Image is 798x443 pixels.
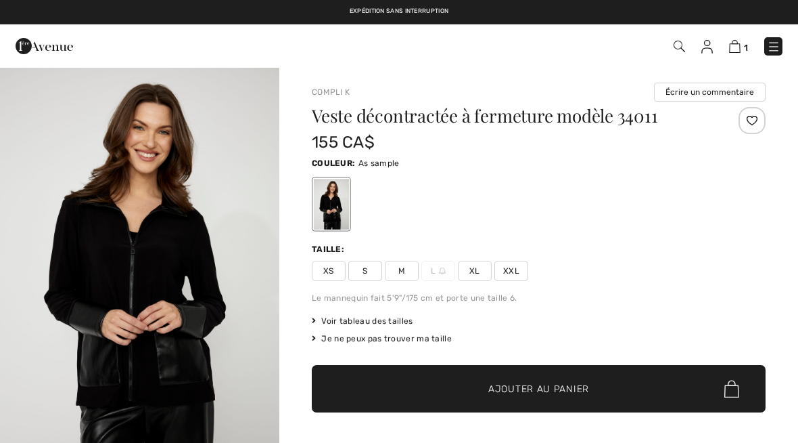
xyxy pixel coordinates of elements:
div: As sample [314,179,349,230]
span: XXL [494,261,528,281]
img: Panier d'achat [729,40,741,53]
div: Je ne peux pas trouver ma taille [312,333,766,345]
img: Menu [767,40,780,54]
img: ring-m.svg [439,268,446,274]
a: 1 [729,38,748,54]
span: M [385,261,419,281]
span: As sample [358,159,400,168]
span: Ajouter au panier [488,382,589,396]
button: Écrire un commentaire [654,83,766,102]
div: Le mannequin fait 5'9"/175 cm et porte une taille 6. [312,292,766,304]
a: 1ère Avenue [16,39,73,51]
img: Recherche [674,41,685,52]
a: Compli K [312,87,350,97]
span: Couleur: [312,159,355,168]
span: XL [458,261,492,281]
span: XS [312,261,346,281]
img: 1ère Avenue [16,33,73,60]
div: Taille: [312,243,347,255]
img: Mes infos [701,40,713,54]
span: 155 CA$ [312,133,375,152]
h1: Veste décontractée à fermeture modèle 34011 [312,107,690,125]
span: 1 [744,43,748,53]
span: S [348,261,382,281]
span: Voir tableau des tailles [312,315,413,327]
button: Ajouter au panier [312,365,766,413]
span: L [421,261,455,281]
img: Bag.svg [724,380,739,398]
